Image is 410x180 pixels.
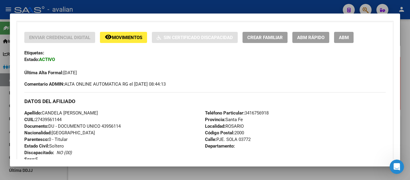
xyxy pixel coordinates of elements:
[56,150,72,155] i: NO (00)
[24,117,62,122] span: 27439561144
[205,110,245,116] strong: Teléfono Particular:
[24,110,42,116] strong: Apellido:
[205,137,251,142] span: PJE. SOLA 03772
[24,130,95,136] span: [GEOGRAPHIC_DATA]
[24,157,35,162] strong: Sexo:
[205,130,234,136] strong: Código Postal:
[390,160,404,174] iframe: Intercom live chat
[205,110,269,116] span: 3416756918
[164,35,233,40] span: Sin Certificado Discapacidad
[24,124,121,129] span: DU - DOCUMENTO UNICO 43956114
[339,35,349,40] span: ABM
[205,117,225,122] strong: Provincia:
[24,98,386,105] h3: DATOS DEL AFILIADO
[152,32,238,43] button: Sin Certificado Discapacidad
[243,32,288,43] button: Crear Familiar
[297,35,324,40] span: ABM Rápido
[24,150,54,155] strong: Discapacitado:
[24,70,63,75] strong: Última Alta Formal:
[24,137,68,142] span: 0 - Titular
[334,32,354,43] button: ABM
[24,70,77,75] span: [DATE]
[24,50,44,56] strong: Etiquetas:
[29,35,90,40] span: Enviar Credencial Digital
[24,57,39,62] strong: Estado:
[39,57,55,62] strong: ACTIVO
[247,35,283,40] span: Crear Familiar
[105,33,112,41] mat-icon: remove_red_eye
[24,110,98,116] span: CANDELA [PERSON_NAME]
[205,124,225,129] strong: Localidad:
[24,124,48,129] strong: Documento:
[205,117,243,122] span: Santa Fe
[24,81,65,87] strong: Comentario ADMIN:
[205,137,216,142] strong: Calle:
[24,157,38,162] span: F
[100,32,147,43] button: Movimientos
[24,117,35,122] strong: CUIL:
[24,130,52,136] strong: Nacionalidad:
[205,124,244,129] span: ROSARIO
[24,81,166,87] span: ALTA ONLINE AUTOMATICA RG el [DATE] 08:44:13
[112,35,142,40] span: Movimientos
[292,32,329,43] button: ABM Rápido
[24,143,49,149] strong: Estado Civil:
[24,32,95,43] button: Enviar Credencial Digital
[205,143,235,149] strong: Departamento:
[24,143,64,149] span: Soltero
[24,137,49,142] strong: Parentesco:
[205,130,244,136] span: 2000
